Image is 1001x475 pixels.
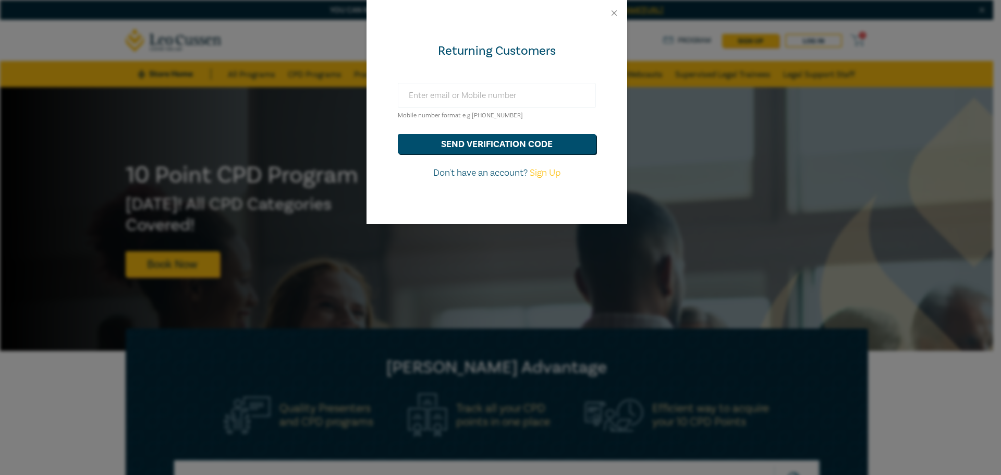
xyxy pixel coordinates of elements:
[609,8,619,18] button: Close
[398,83,596,108] input: Enter email or Mobile number
[398,112,523,119] small: Mobile number format e.g [PHONE_NUMBER]
[398,134,596,154] button: send verification code
[530,167,560,179] a: Sign Up
[398,166,596,180] p: Don't have an account?
[398,43,596,59] div: Returning Customers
